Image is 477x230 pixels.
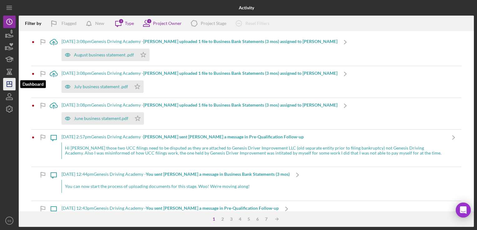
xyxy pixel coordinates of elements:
button: Reset Filters [231,17,276,30]
b: [PERSON_NAME] uploaded 1 file to Business Bank Statements (3 mos) assigned to [PERSON_NAME] [143,70,337,76]
div: 7 [262,217,271,222]
button: July business statement .pdf [61,80,144,93]
div: Reset Filters [245,17,269,30]
b: [PERSON_NAME] uploaded 1 file to Business Bank Statements (3 mos) assigned to [PERSON_NAME] [143,102,337,108]
button: Flagged [46,17,83,30]
a: [DATE] 3:08pmGenesis Driving Academy -[PERSON_NAME] uploaded 1 file to Business Bank Statements (... [46,34,353,66]
div: 1 [146,18,152,24]
div: Project Owner [153,21,182,26]
div: 5 [244,217,253,222]
a: [DATE] 12:44pmGenesis Driving Academy -You sent [PERSON_NAME] a message in Business Bank Statemen... [46,167,305,201]
div: August business statement .pdf [74,52,134,57]
div: Hi [PERSON_NAME] those two UCC filings need to be disputed as they are attached to Genesis Driver... [61,142,446,159]
div: New [95,17,104,30]
div: 1 [209,217,218,222]
div: 2 [218,217,227,222]
b: Activity [239,5,254,10]
b: You sent [PERSON_NAME] a message in Pre-Qualification Follow-up [146,205,279,211]
text: SS [7,219,12,223]
b: You sent [PERSON_NAME] a message in Business Bank Statements (3 mos) [146,171,290,177]
div: [DATE] 3:08pm Genesis Driving Academy - [61,39,337,44]
div: Filter by [25,21,46,26]
div: [DATE] 3:08pm Genesis Driving Academy - [61,103,337,108]
div: 4 [236,217,244,222]
div: June business statement.pdf [74,116,128,121]
div: Type [125,21,134,26]
b: [PERSON_NAME] sent [PERSON_NAME] a message in Pre-Qualification Follow-up [143,134,304,139]
div: 6 [253,217,262,222]
button: August business statement .pdf [61,49,150,61]
div: Flagged [61,17,76,30]
div: Project Stage [201,21,226,26]
button: SS [3,214,16,227]
p: You can now start the process of uploading documents for this stage. Woo! We're moving along! [65,183,287,190]
b: [PERSON_NAME] uploaded 1 file to Business Bank Statements (3 mos) assigned to [PERSON_NAME] [143,39,337,44]
div: July business statement .pdf [74,84,128,89]
div: 3 [227,217,236,222]
a: [DATE] 3:08pmGenesis Driving Academy -[PERSON_NAME] uploaded 1 file to Business Bank Statements (... [46,98,353,129]
div: 3 [118,18,124,24]
a: [DATE] 3:08pmGenesis Driving Academy -[PERSON_NAME] uploaded 1 file to Business Bank Statements (... [46,66,353,98]
div: [DATE] 12:44pm Genesis Driving Academy - [61,172,290,177]
button: New [83,17,111,30]
button: June business statement.pdf [61,112,144,125]
div: [DATE] 12:43pm Genesis Driving Academy - [61,206,279,211]
div: Open Intercom Messenger [456,203,471,218]
div: [DATE] 3:08pm Genesis Driving Academy - [61,71,337,76]
div: [DATE] 2:57pm Genesis Driving Academy - [61,134,446,139]
a: [DATE] 2:57pmGenesis Driving Academy -[PERSON_NAME] sent [PERSON_NAME] a message in Pre-Qualifica... [46,130,461,166]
